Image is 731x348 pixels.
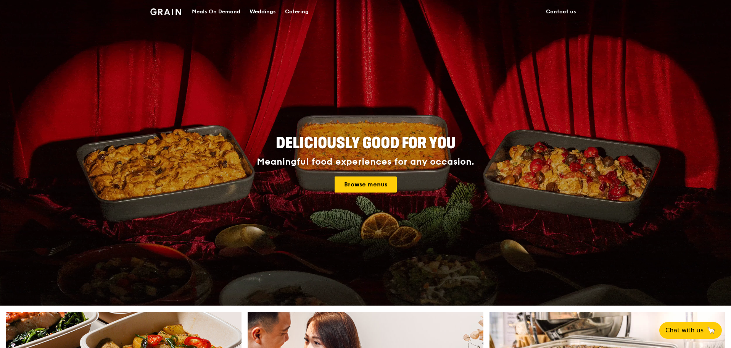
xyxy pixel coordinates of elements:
[665,326,704,335] span: Chat with us
[150,8,181,15] img: Grain
[192,0,240,23] div: Meals On Demand
[228,157,503,167] div: Meaningful food experiences for any occasion.
[245,0,280,23] a: Weddings
[541,0,581,23] a: Contact us
[659,322,722,339] button: Chat with us🦙
[335,176,397,193] a: Browse menus
[280,0,313,23] a: Catering
[250,0,276,23] div: Weddings
[707,326,716,335] span: 🦙
[276,134,456,152] span: Deliciously good for you
[285,0,309,23] div: Catering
